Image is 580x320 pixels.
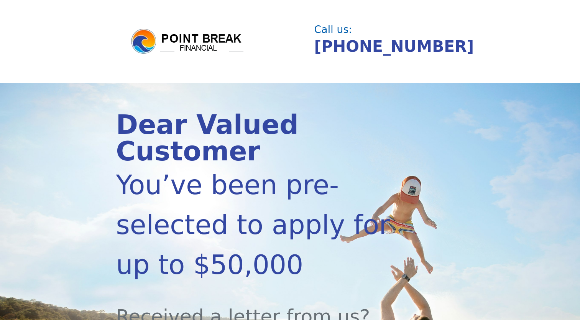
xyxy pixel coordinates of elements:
[116,165,412,285] div: You’ve been pre-selected to apply for up to $50,000
[116,112,412,165] div: Dear Valued Customer
[314,25,459,35] div: Call us:
[130,28,245,55] img: logo.png
[314,37,474,56] a: [PHONE_NUMBER]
